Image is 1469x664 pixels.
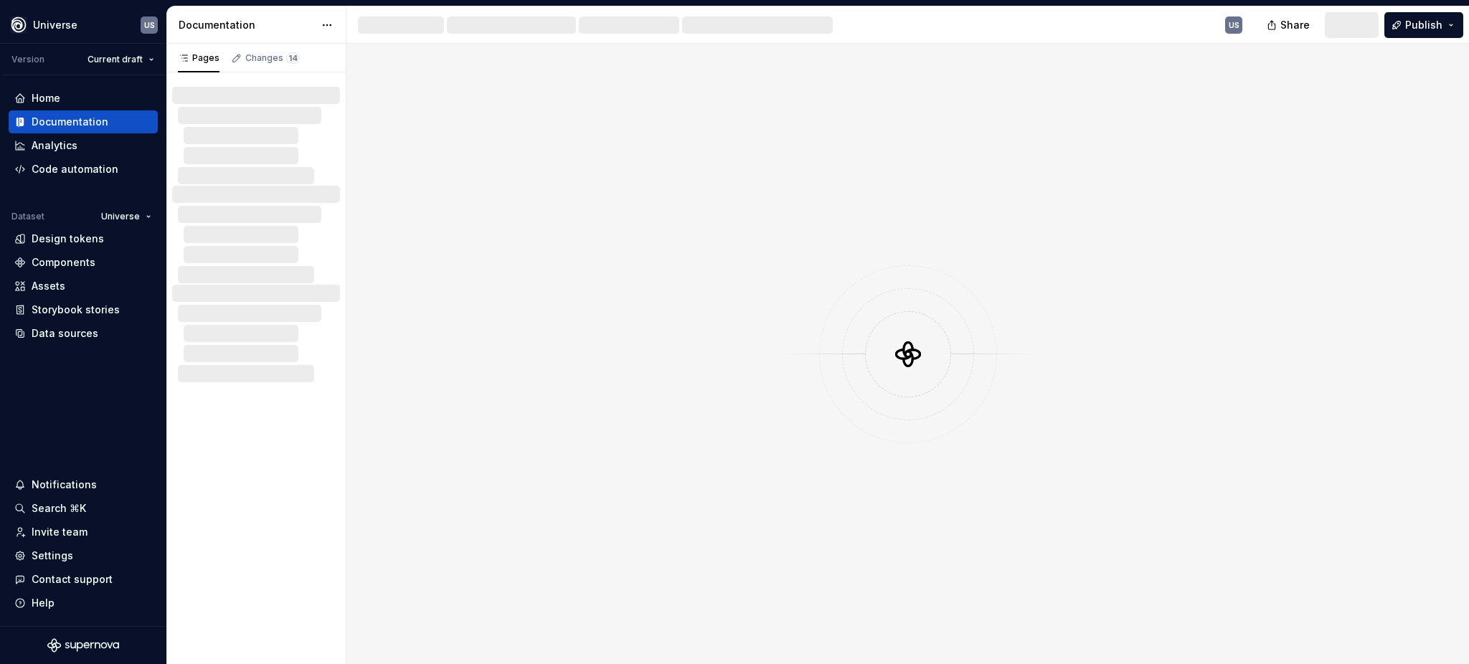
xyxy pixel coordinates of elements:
div: Changes [245,52,300,64]
div: Storybook stories [32,303,120,317]
a: Components [9,251,158,274]
a: Assets [9,275,158,298]
a: Data sources [9,322,158,345]
button: Contact support [9,568,158,591]
button: Notifications [9,473,158,496]
div: Assets [32,279,65,293]
a: Settings [9,544,158,567]
button: Help [9,592,158,615]
div: Documentation [32,115,108,129]
div: Home [32,91,60,105]
a: Invite team [9,521,158,544]
a: Analytics [9,134,158,157]
span: Current draft [88,54,143,65]
button: UniverseUS [3,9,164,40]
div: Settings [32,549,73,563]
a: Documentation [9,110,158,133]
span: 14 [286,52,300,64]
div: Design tokens [32,232,104,246]
div: Search ⌘K [32,501,86,516]
div: Analytics [32,138,77,153]
a: Design tokens [9,227,158,250]
button: Universe [95,207,158,227]
div: Help [32,596,55,610]
span: Universe [101,211,140,222]
div: Data sources [32,326,98,341]
div: Universe [33,18,77,32]
div: US [144,19,155,31]
div: Documentation [179,18,314,32]
button: Publish [1384,12,1463,38]
span: Publish [1405,18,1442,32]
div: Code automation [32,162,118,176]
span: Share [1280,18,1310,32]
div: Dataset [11,211,44,222]
button: Current draft [81,49,161,70]
img: 87d06435-c97f-426c-aa5d-5eb8acd3d8b3.png [10,16,27,34]
div: Components [32,255,95,270]
button: Search ⌘K [9,497,158,520]
a: Home [9,87,158,110]
div: Version [11,54,44,65]
div: Invite team [32,525,88,539]
div: Notifications [32,478,97,492]
div: Contact support [32,572,113,587]
div: Pages [178,52,219,64]
a: Code automation [9,158,158,181]
button: Share [1260,12,1319,38]
a: Storybook stories [9,298,158,321]
div: US [1229,19,1239,31]
svg: Supernova Logo [47,638,119,653]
